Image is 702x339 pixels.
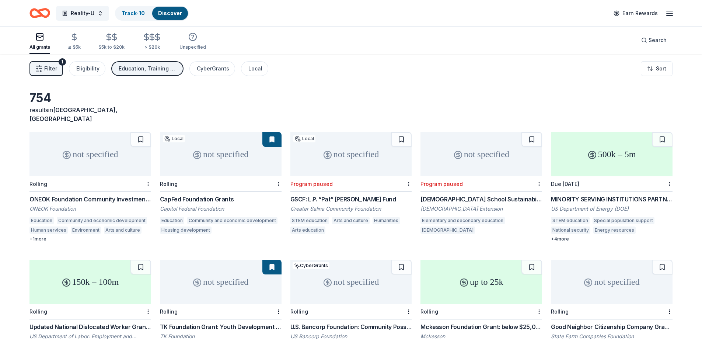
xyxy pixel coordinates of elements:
[142,30,162,54] button: > $20k
[551,205,673,212] div: US Department of Energy (DOE)
[160,132,282,176] div: not specified
[290,181,333,187] div: Program paused
[420,195,542,204] div: [DEMOGRAPHIC_DATA] School Sustainability Initiative Grant
[29,44,50,50] div: All grants
[641,61,673,76] button: Sort
[98,44,125,50] div: $5k to $20k
[290,308,308,315] div: Rolling
[609,7,662,20] a: Earn Rewards
[551,132,673,242] a: 500k – 5mDue [DATE]MINORITY SERVING INSTITUTIONS PARTNERSHIP PROGRAM (MSIPP) CONSORTIA GRANT PROG...
[551,217,590,224] div: STEM education
[551,181,579,187] div: Due [DATE]
[290,322,412,331] div: U.S. Bancorp Foundation: Community Possible Grant Program
[290,205,412,212] div: Greater Salina Community Foundation
[189,61,235,76] button: CyberGrants
[71,226,101,234] div: Environment
[29,132,151,242] a: not specifiedRollingONEOK Foundation Community Investments GrantsONEOK FoundationEducationCommuni...
[29,322,151,331] div: Updated National Dislocated Worker Grant Program Guidance
[29,205,151,212] div: ONEOK Foundation
[290,226,325,234] div: Arts education
[290,195,412,204] div: GSCF: L.P. “Pat” [PERSON_NAME] Fund
[551,260,673,304] div: not specified
[179,30,206,54] button: Unspecified
[551,322,673,331] div: Good Neighbor Citizenship Company Grants
[29,30,50,54] button: All grants
[29,308,47,315] div: Rolling
[179,44,206,50] div: Unspecified
[111,61,184,76] button: Education, Training and capacity building, Conference
[160,260,282,304] div: not specified
[551,236,673,242] div: + 4 more
[29,105,151,123] div: results
[248,64,262,73] div: Local
[29,236,151,242] div: + 1 more
[160,181,178,187] div: Rolling
[29,195,151,204] div: ONEOK Foundation Community Investments Grants
[59,58,66,66] div: 1
[98,30,125,54] button: $5k to $20k
[293,135,315,142] div: Local
[290,132,412,236] a: not specifiedLocalProgram pausedGSCF: L.P. “Pat” [PERSON_NAME] FundGreater Salina Community Found...
[29,226,68,234] div: Human services
[420,308,438,315] div: Rolling
[593,226,636,234] div: Energy resources
[551,308,569,315] div: Rolling
[160,132,282,236] a: not specifiedLocalRollingCapFed Foundation GrantsCapitol Federal FoundationEducationCommunity and...
[29,181,47,187] div: Rolling
[29,132,151,176] div: not specified
[197,64,229,73] div: CyberGrants
[293,262,329,269] div: CyberGrants
[29,260,151,304] div: 150k – 100m
[290,132,412,176] div: not specified
[29,61,63,76] button: Filter1
[115,6,189,21] button: Track· 10Discover
[420,217,505,224] div: Elementary and secondary education
[119,64,178,73] div: Education, Training and capacity building, Conference
[29,106,118,122] span: [GEOGRAPHIC_DATA], [GEOGRAPHIC_DATA]
[163,135,185,142] div: Local
[57,217,147,224] div: Community and economic development
[241,61,268,76] button: Local
[68,44,81,50] div: ≤ $5k
[420,132,542,176] div: not specified
[420,226,475,234] div: [DEMOGRAPHIC_DATA]
[68,30,81,54] button: ≤ $5k
[187,217,277,224] div: Community and economic development
[56,6,109,21] button: Reality-U
[29,217,54,224] div: Education
[420,205,542,212] div: [DEMOGRAPHIC_DATA] Extension
[420,181,463,187] div: Program paused
[420,260,542,304] div: up to 25k
[160,308,178,315] div: Rolling
[29,91,151,105] div: 754
[158,10,182,16] a: Discover
[71,9,94,18] span: Reality-U
[290,260,412,304] div: not specified
[160,226,212,234] div: Housing development
[122,10,145,16] a: Track· 10
[44,64,57,73] span: Filter
[69,61,105,76] button: Eligibility
[290,217,329,224] div: STEM education
[160,205,282,212] div: Capitol Federal Foundation
[551,195,673,204] div: MINORITY SERVING INSTITUTIONS PARTNERSHIP PROGRAM (MSIPP) CONSORTIA GRANT PROGRAM (CGP)
[551,226,590,234] div: National security
[420,322,542,331] div: Mckesson Foundation Grant: below $25,000
[332,217,370,224] div: Arts and culture
[104,226,142,234] div: Arts and culture
[160,195,282,204] div: CapFed Foundation Grants
[160,322,282,331] div: TK Foundation Grant: Youth Development Grant
[29,4,50,22] a: Home
[29,106,118,122] span: in
[593,217,654,224] div: Special population support
[551,132,673,176] div: 500k – 5m
[635,33,673,48] button: Search
[160,217,184,224] div: Education
[76,64,99,73] div: Eligibility
[649,36,667,45] span: Search
[373,217,400,224] div: Humanities
[142,44,162,50] div: > $20k
[420,132,542,236] a: not specifiedProgram paused[DEMOGRAPHIC_DATA] School Sustainability Initiative Grant[DEMOGRAPHIC_...
[656,64,666,73] span: Sort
